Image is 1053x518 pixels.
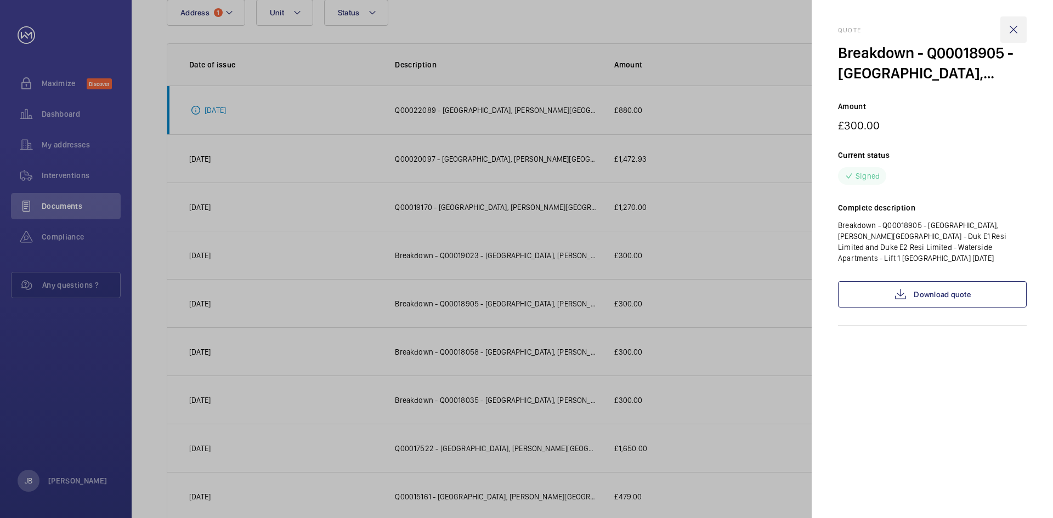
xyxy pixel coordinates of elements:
[838,118,1027,132] p: £300.00
[838,150,1027,161] p: Current status
[838,101,1027,112] p: Amount
[838,281,1027,308] a: Download quote
[838,26,1027,34] h2: Quote
[838,43,1027,83] div: Breakdown - Q00018905 - [GEOGRAPHIC_DATA], [PERSON_NAME][GEOGRAPHIC_DATA] - Duk E1 Resi Limited a...
[838,202,1027,213] p: Complete description
[838,220,1027,264] p: Breakdown - Q00018905 - [GEOGRAPHIC_DATA], [PERSON_NAME][GEOGRAPHIC_DATA] - Duk E1 Resi Limited a...
[856,170,880,181] p: Signed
